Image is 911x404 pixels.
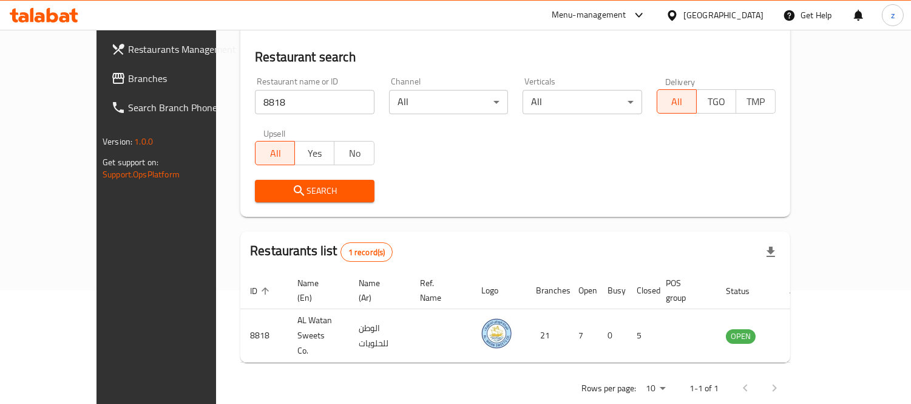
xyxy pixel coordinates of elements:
button: All [657,89,697,114]
td: 0 [598,309,627,363]
h2: Restaurants list [250,242,393,262]
span: z [891,9,895,22]
a: Support.OpsPlatform [103,166,180,182]
div: All [389,90,508,114]
span: Restaurants Management [128,42,239,56]
button: No [334,141,374,165]
th: Branches [526,272,569,309]
span: POS group [666,276,702,305]
span: ID [250,284,273,298]
span: Name (En) [297,276,334,305]
span: Get support on: [103,154,158,170]
span: TGO [702,93,731,111]
button: TMP [736,89,776,114]
div: Rows per page: [641,380,670,398]
span: Name (Ar) [359,276,396,305]
th: Logo [472,272,526,309]
input: Search for restaurant name or ID.. [255,90,374,114]
p: 1-1 of 1 [689,381,719,396]
td: 21 [526,309,569,363]
span: Ref. Name [420,276,457,305]
span: 1.0.0 [134,134,153,149]
div: All [523,90,642,114]
img: AL Watan Sweets Co. [481,318,512,349]
td: الوطن للحلويات [349,309,410,363]
a: Restaurants Management [101,35,249,64]
th: Open [569,272,598,309]
table: enhanced table [240,272,822,363]
label: Delivery [665,77,696,86]
button: All [255,141,295,165]
th: Action [780,272,822,309]
p: Rows per page: [581,381,636,396]
span: Search Branch Phone [128,100,239,115]
div: Menu-management [552,8,626,22]
div: Export file [756,238,785,267]
th: Closed [627,272,656,309]
span: All [260,145,290,162]
td: AL Watan Sweets Co. [288,309,349,363]
span: TMP [741,93,771,111]
span: Status [726,284,765,298]
td: 7 [569,309,598,363]
td: 8818 [240,309,288,363]
div: Total records count [340,242,393,262]
span: Branches [128,71,239,86]
span: 1 record(s) [341,247,393,258]
th: Busy [598,272,627,309]
button: TGO [696,89,736,114]
td: 5 [627,309,656,363]
label: Upsell [263,129,286,137]
a: Branches [101,64,249,93]
button: Yes [294,141,334,165]
span: Version: [103,134,132,149]
button: Search [255,180,374,202]
span: Yes [300,145,330,162]
h2: Restaurant search [255,48,776,66]
span: Search [265,183,364,199]
div: [GEOGRAPHIC_DATA] [683,9,764,22]
span: OPEN [726,329,756,343]
div: OPEN [726,329,756,344]
a: Search Branch Phone [101,93,249,122]
span: All [662,93,692,111]
div: Menu [790,329,812,343]
span: No [339,145,369,162]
